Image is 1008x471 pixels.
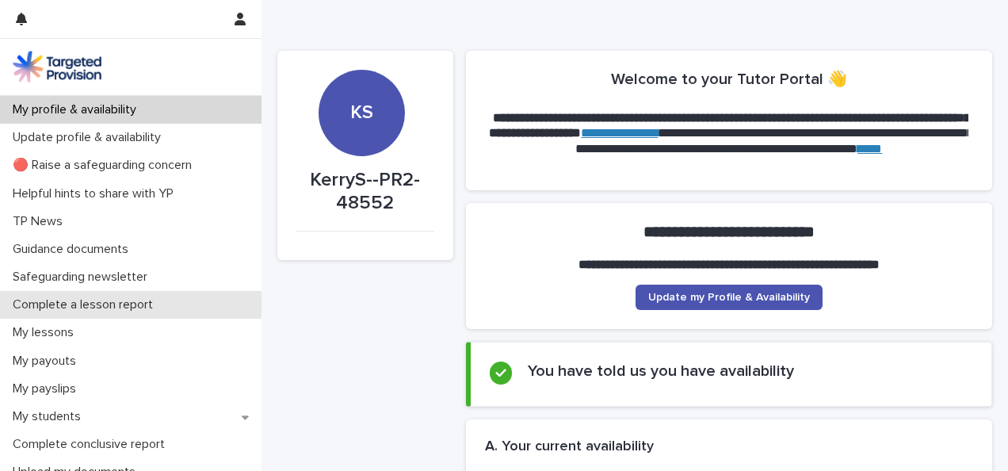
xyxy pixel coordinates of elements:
h2: Welcome to your Tutor Portal 👋 [611,70,847,89]
p: Guidance documents [6,242,141,257]
p: My lessons [6,325,86,340]
p: My profile & availability [6,102,149,117]
p: 🔴 Raise a safeguarding concern [6,158,204,173]
p: My payouts [6,354,89,369]
p: Complete a lesson report [6,297,166,312]
p: My students [6,409,94,424]
p: My payslips [6,381,89,396]
h2: A. Your current availability [485,438,654,456]
img: M5nRWzHhSzIhMunXDL62 [13,51,101,82]
div: KS [319,15,405,124]
a: Update my Profile & Availability [636,285,823,310]
p: Update profile & availability [6,130,174,145]
span: Update my Profile & Availability [648,292,810,303]
p: Safeguarding newsletter [6,270,160,285]
p: KerryS--PR2-48552 [296,169,434,215]
h2: You have told us you have availability [528,362,794,381]
p: TP News [6,214,75,229]
p: Helpful hints to share with YP [6,186,186,201]
p: Complete conclusive report [6,437,178,452]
